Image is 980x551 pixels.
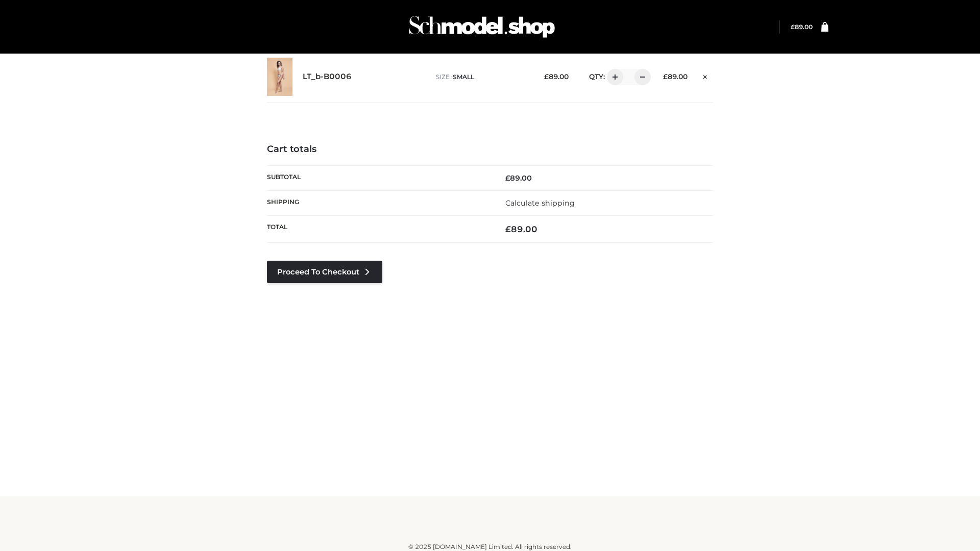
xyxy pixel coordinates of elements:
span: £ [505,173,510,183]
img: Schmodel Admin 964 [405,7,558,47]
span: SMALL [453,73,474,81]
span: £ [505,224,511,234]
span: £ [663,72,668,81]
th: Shipping [267,190,490,215]
a: Proceed to Checkout [267,261,382,283]
bdi: 89.00 [544,72,569,81]
bdi: 89.00 [663,72,688,81]
h4: Cart totals [267,144,713,155]
bdi: 89.00 [505,224,537,234]
p: size : [436,72,528,82]
div: QTY: [579,69,647,85]
th: Subtotal [267,165,490,190]
span: £ [791,23,795,31]
a: £89.00 [791,23,813,31]
a: LT_b-B0006 [303,72,352,82]
th: Total [267,216,490,243]
bdi: 89.00 [791,23,813,31]
bdi: 89.00 [505,173,532,183]
a: Calculate shipping [505,198,575,208]
a: Remove this item [698,69,713,82]
span: £ [544,72,549,81]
